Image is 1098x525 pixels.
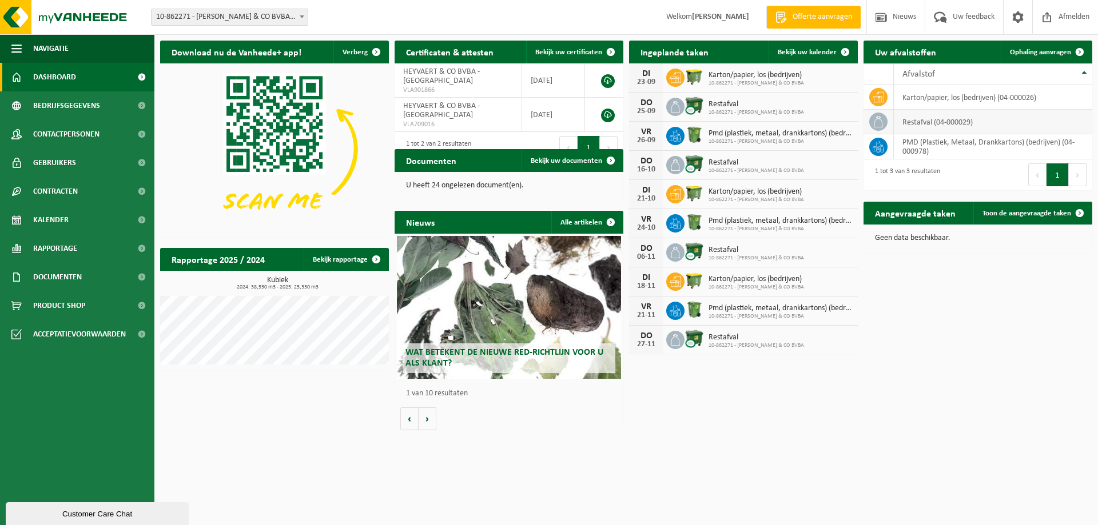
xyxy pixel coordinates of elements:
[535,49,602,56] span: Bekijk uw certificaten
[635,215,658,224] div: VR
[685,329,704,348] img: WB-1100-CU
[559,136,578,159] button: Previous
[33,34,69,63] span: Navigatie
[685,154,704,174] img: WB-1100-CU
[151,9,308,26] span: 10-862271 - HEYVAERT & CO BVBA - ASSE
[635,331,658,340] div: DO
[635,340,658,348] div: 27-11
[766,6,861,29] a: Offerte aanvragen
[522,149,622,172] a: Bekijk uw documenten
[635,253,658,261] div: 06-11
[635,127,658,137] div: VR
[709,313,852,320] span: 10-862271 - [PERSON_NAME] & CO BVBA
[33,234,77,263] span: Rapportage
[304,248,388,271] a: Bekijk rapportage
[709,255,804,262] span: 10-862271 - [PERSON_NAME] & CO BVBA
[333,41,388,63] button: Verberg
[33,91,100,120] span: Bedrijfsgegevens
[403,67,480,85] span: HEYVAERT & CO BVBA - [GEOGRAPHIC_DATA]
[709,80,804,87] span: 10-862271 - [PERSON_NAME] & CO BVBA
[33,149,76,177] span: Gebruikers
[635,166,658,174] div: 16-10
[709,333,804,342] span: Restafval
[635,78,658,86] div: 23-09
[635,69,658,78] div: DI
[166,284,389,290] span: 2024: 38,530 m3 - 2025: 25,330 m3
[635,273,658,282] div: DI
[769,41,857,63] a: Bekijk uw kalender
[709,158,804,167] span: Restafval
[1001,41,1091,63] a: Ophaling aanvragen
[403,86,513,95] span: VLA901866
[709,304,852,313] span: Pmd (plastiek, metaal, drankkartons) (bedrijven)
[685,96,704,115] img: WB-1100-CU
[397,236,621,379] a: Wat betekent de nieuwe RED-richtlijn voor u als klant?
[160,41,313,63] h2: Download nu de Vanheede+ app!
[973,202,1091,225] a: Toon de aangevraagde taken
[531,157,602,165] span: Bekijk uw documenten
[343,49,368,56] span: Verberg
[864,41,948,63] h2: Uw afvalstoffen
[406,390,618,398] p: 1 van 10 resultaten
[395,149,468,171] h2: Documenten
[33,291,85,320] span: Product Shop
[33,320,126,348] span: Acceptatievoorwaarden
[635,244,658,253] div: DO
[6,500,191,525] iframe: chat widget
[551,211,622,234] a: Alle artikelen
[33,63,76,91] span: Dashboard
[685,67,704,86] img: WB-1100-HPE-GN-50
[902,70,935,79] span: Afvalstof
[685,300,704,319] img: WB-0370-HPE-GN-50
[166,276,389,290] h3: Kubiek
[635,282,658,290] div: 18-11
[629,41,720,63] h2: Ingeplande taken
[685,125,704,145] img: WB-0370-HPE-GN-50
[403,102,480,119] span: HEYVAERT & CO BVBA - [GEOGRAPHIC_DATA]
[400,407,419,430] button: Vorige
[685,213,704,232] img: WB-0370-HPE-GN-50
[406,182,612,190] p: U heeft 24 ongelezen document(en).
[578,136,600,159] button: 1
[33,177,78,206] span: Contracten
[709,129,852,138] span: Pmd (plastiek, metaal, drankkartons) (bedrijven)
[635,157,658,166] div: DO
[635,98,658,107] div: DO
[635,224,658,232] div: 24-10
[33,263,82,291] span: Documenten
[709,100,804,109] span: Restafval
[635,137,658,145] div: 26-09
[709,109,804,116] span: 10-862271 - [PERSON_NAME] & CO BVBA
[709,342,804,349] span: 10-862271 - [PERSON_NAME] & CO BVBA
[600,136,618,159] button: Next
[685,271,704,290] img: WB-1100-HPE-GN-50
[692,13,749,21] strong: [PERSON_NAME]
[982,210,1071,217] span: Toon de aangevraagde taken
[635,186,658,195] div: DI
[685,242,704,261] img: WB-1100-CU
[522,63,585,98] td: [DATE]
[709,167,804,174] span: 10-862271 - [PERSON_NAME] & CO BVBA
[635,107,658,115] div: 25-09
[894,110,1092,134] td: restafval (04-000029)
[709,197,804,203] span: 10-862271 - [PERSON_NAME] & CO BVBA
[778,49,837,56] span: Bekijk uw kalender
[635,195,658,203] div: 21-10
[1010,49,1071,56] span: Ophaling aanvragen
[522,98,585,132] td: [DATE]
[709,275,804,284] span: Karton/papier, los (bedrijven)
[395,41,505,63] h2: Certificaten & attesten
[1028,163,1047,186] button: Previous
[709,187,804,197] span: Karton/papier, los (bedrijven)
[403,120,513,129] span: VLA709016
[395,211,446,233] h2: Nieuws
[405,348,603,368] span: Wat betekent de nieuwe RED-richtlijn voor u als klant?
[709,138,852,145] span: 10-862271 - [PERSON_NAME] & CO BVBA
[152,9,308,25] span: 10-862271 - HEYVAERT & CO BVBA - ASSE
[894,134,1092,159] td: PMD (Plastiek, Metaal, Drankkartons) (bedrijven) (04-000978)
[635,311,658,319] div: 21-11
[419,407,436,430] button: Volgende
[33,120,100,149] span: Contactpersonen
[709,217,852,226] span: Pmd (plastiek, metaal, drankkartons) (bedrijven)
